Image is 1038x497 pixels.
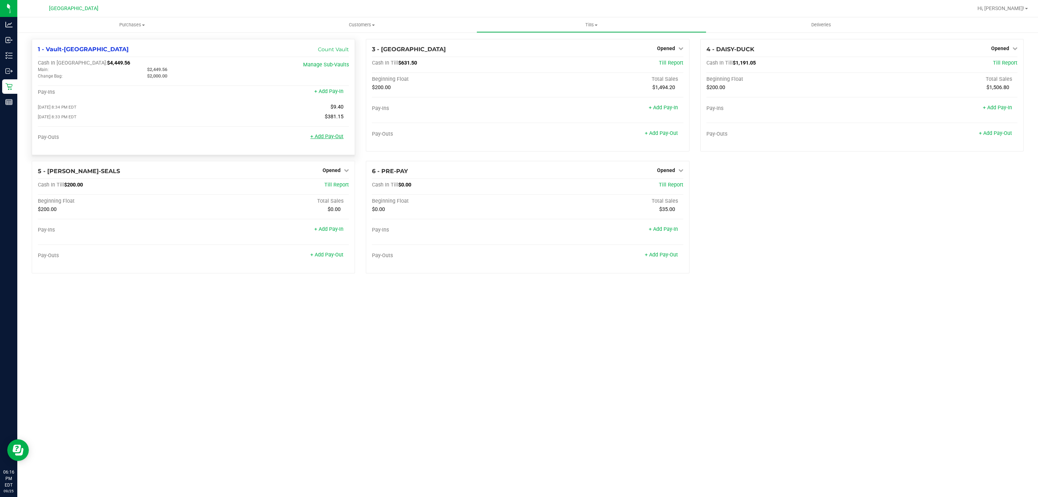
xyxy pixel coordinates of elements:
[862,76,1017,83] div: Total Sales
[476,17,706,32] a: Tills
[38,182,64,188] span: Cash In Till
[993,60,1017,66] a: Till Report
[310,252,343,258] a: + Add Pay-Out
[372,46,446,53] span: 3 - [GEOGRAPHIC_DATA]
[706,131,862,137] div: Pay-Outs
[38,252,194,259] div: Pay-Outs
[49,5,98,12] span: [GEOGRAPHIC_DATA]
[5,98,13,106] inline-svg: Reports
[17,17,247,32] a: Purchases
[3,469,14,488] p: 06:16 PM EDT
[657,167,675,173] span: Opened
[706,84,725,91] span: $200.00
[5,83,13,90] inline-svg: Retail
[38,198,194,204] div: Beginning Float
[38,168,120,175] span: 5 - [PERSON_NAME]-SEALS
[38,134,194,141] div: Pay-Outs
[38,105,76,110] span: [DATE] 8:34 PM EDT
[706,76,862,83] div: Beginning Float
[372,182,398,188] span: Cash In Till
[372,131,528,137] div: Pay-Outs
[194,198,349,204] div: Total Sales
[324,182,349,188] a: Till Report
[372,168,408,175] span: 6 - PRE-PAY
[528,198,683,204] div: Total Sales
[5,36,13,44] inline-svg: Inbound
[372,227,528,233] div: Pay-Ins
[38,227,194,233] div: Pay-Ins
[802,22,841,28] span: Deliveries
[7,439,29,461] iframe: Resource center
[477,22,706,28] span: Tills
[372,84,391,91] span: $200.00
[247,17,476,32] a: Customers
[38,114,76,119] span: [DATE] 8:33 PM EDT
[372,252,528,259] div: Pay-Outs
[733,60,756,66] span: $1,191.05
[977,5,1024,11] span: Hi, [PERSON_NAME]!
[991,45,1009,51] span: Opened
[706,105,862,112] div: Pay-Ins
[706,46,754,53] span: 4 - DAISY-DUCK
[318,46,349,53] a: Count Vault
[372,198,528,204] div: Beginning Float
[314,226,343,232] a: + Add Pay-In
[328,206,341,212] span: $0.00
[107,60,130,66] span: $4,449.56
[659,182,683,188] a: Till Report
[398,182,411,188] span: $0.00
[372,206,385,212] span: $0.00
[645,252,678,258] a: + Add Pay-Out
[649,226,678,232] a: + Add Pay-In
[247,22,476,28] span: Customers
[17,22,247,28] span: Purchases
[979,130,1012,136] a: + Add Pay-Out
[314,88,343,94] a: + Add Pay-In
[147,67,167,72] span: $2,449.56
[38,67,49,72] span: Main:
[5,67,13,75] inline-svg: Outbound
[649,105,678,111] a: + Add Pay-In
[657,45,675,51] span: Opened
[372,105,528,112] div: Pay-Ins
[38,89,194,96] div: Pay-Ins
[398,60,417,66] span: $631.50
[38,46,129,53] span: 1 - Vault-[GEOGRAPHIC_DATA]
[323,167,341,173] span: Opened
[331,104,343,110] span: $9.40
[38,74,63,79] span: Change Bag:
[983,105,1012,111] a: + Add Pay-In
[372,76,528,83] div: Beginning Float
[325,114,343,120] span: $381.15
[528,76,683,83] div: Total Sales
[706,17,936,32] a: Deliveries
[310,133,343,140] a: + Add Pay-Out
[38,206,57,212] span: $200.00
[5,21,13,28] inline-svg: Analytics
[147,73,167,79] span: $2,000.00
[303,62,349,68] a: Manage Sub-Vaults
[652,84,675,91] span: $1,494.20
[706,60,733,66] span: Cash In Till
[372,60,398,66] span: Cash In Till
[659,206,675,212] span: $35.00
[645,130,678,136] a: + Add Pay-Out
[3,488,14,494] p: 09/25
[64,182,83,188] span: $200.00
[5,52,13,59] inline-svg: Inventory
[986,84,1009,91] span: $1,506.80
[38,60,107,66] span: Cash In [GEOGRAPHIC_DATA]:
[659,60,683,66] a: Till Report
